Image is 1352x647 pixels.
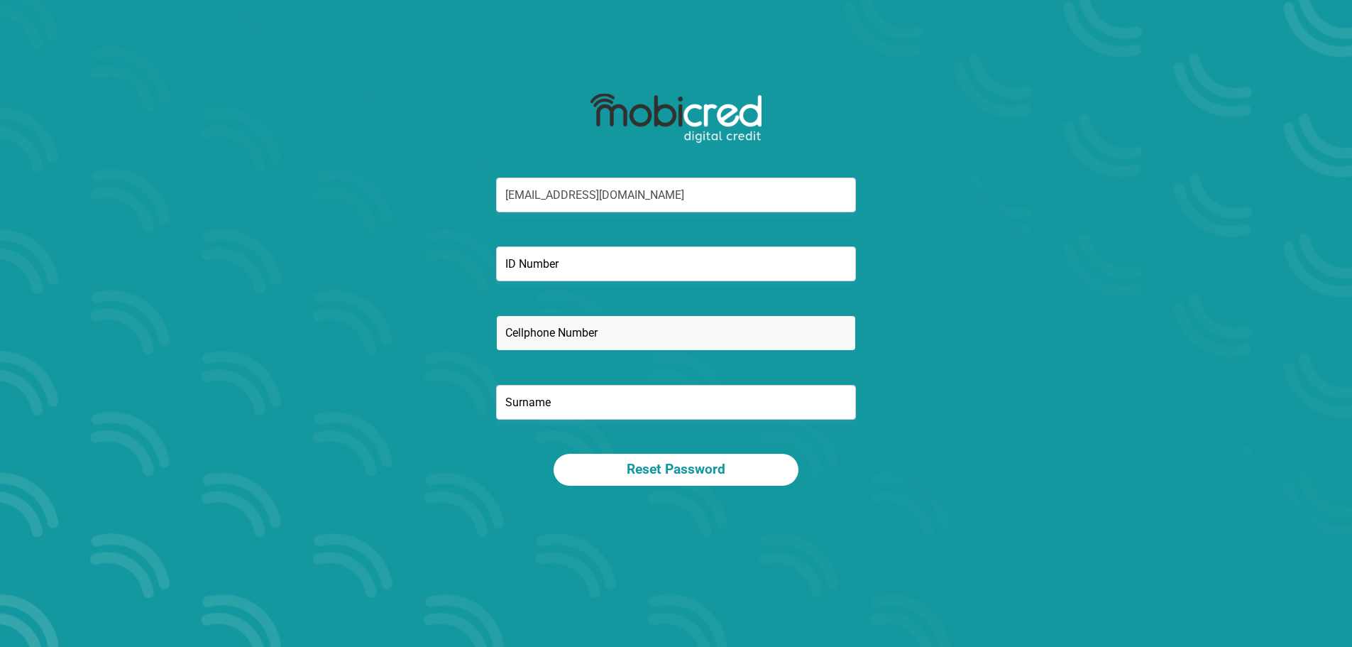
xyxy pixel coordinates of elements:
input: Cellphone Number [496,315,856,350]
keeper-lock: Open Keeper Popup [830,187,847,204]
input: Email [496,178,856,212]
input: ID Number [496,246,856,281]
button: Reset Password [554,454,798,486]
input: Surname [496,385,856,420]
img: mobicred logo [590,94,762,143]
